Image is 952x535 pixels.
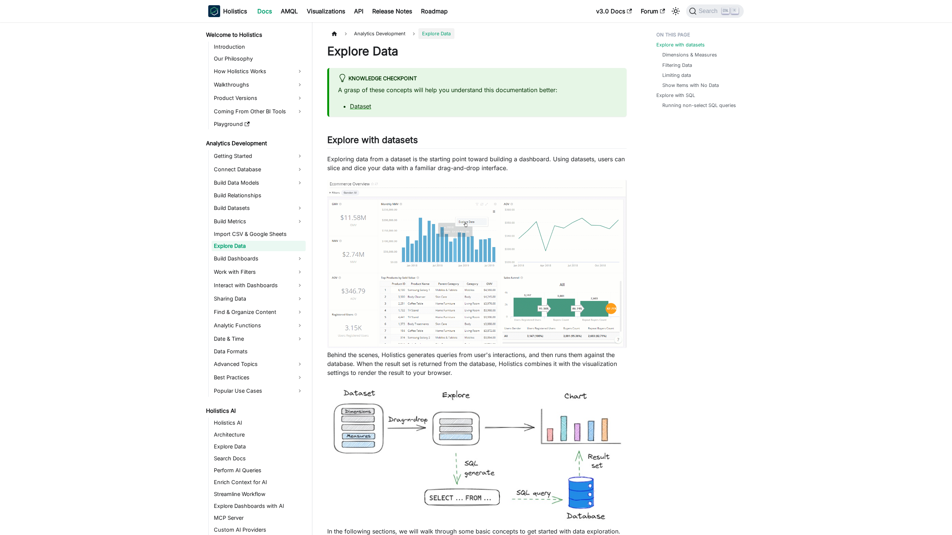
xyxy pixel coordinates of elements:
button: Switch between dark and light mode (currently light mode) [670,5,682,17]
a: Explore with SQL [656,92,695,99]
a: Running non-select SQL queries [662,102,736,109]
b: Holistics [223,7,247,16]
kbd: K [731,7,739,14]
a: Build Datasets [212,202,306,214]
a: Visualizations [302,5,350,17]
a: Search Docs [212,453,306,464]
a: Dimensions & Measures [662,51,717,58]
button: Search (Ctrl+K) [686,4,744,18]
a: Holistics AI [212,418,306,428]
a: Getting Started [212,150,306,162]
a: Explore Data [212,441,306,452]
a: Explore with datasets [656,41,705,48]
a: v3.0 Docs [592,5,636,17]
a: Analytics Development [204,138,306,149]
span: Analytics Development [350,28,409,39]
img: Holistics [208,5,220,17]
a: Welcome to Holistics [204,30,306,40]
a: Our Philosophy [212,53,306,64]
a: Advanced Topics [212,358,306,370]
a: API [350,5,368,17]
a: Find & Organize Content [212,306,306,318]
a: Sharing Data [212,293,306,305]
a: Data Formats [212,346,306,357]
a: Limiting data [662,72,691,79]
a: Interact with Dashboards [212,279,306,291]
p: Behind the scenes, Holistics generates queries from user's interactions, and then runs them again... [327,350,627,377]
a: Connect Database [212,163,306,175]
a: Release Notes [368,5,416,17]
a: Perform AI Queries [212,465,306,476]
a: MCP Server [212,513,306,523]
a: Build Metrics [212,215,306,227]
a: Import CSV & Google Sheets [212,229,306,239]
a: Home page [327,28,341,39]
a: Walkthroughs [212,79,306,91]
p: A grasp of these concepts will help you understand this documentation better: [338,85,618,94]
a: Build Dashboards [212,253,306,265]
a: Dataset [350,103,371,110]
a: Popular Use Cases [212,385,306,397]
a: Custom AI Providers [212,525,306,535]
a: Filtering Data [662,62,692,69]
a: Explore Dashboards with AI [212,501,306,511]
a: AMQL [276,5,302,17]
span: Explore Data [418,28,454,39]
a: Architecture [212,429,306,440]
a: Streamline Workflow [212,489,306,499]
nav: Docs sidebar [201,22,312,535]
a: Docs [253,5,276,17]
a: Show Items with No Data [662,82,719,89]
a: Playground [212,119,306,129]
div: Knowledge Checkpoint [338,74,618,84]
a: Analytic Functions [212,320,306,331]
a: Build Relationships [212,190,306,201]
a: How Holistics Works [212,65,306,77]
a: Forum [636,5,669,17]
a: HolisticsHolistics [208,5,247,17]
h2: Explore with datasets [327,134,627,149]
a: Explore Data [212,241,306,251]
a: Roadmap [416,5,452,17]
nav: Breadcrumbs [327,28,627,39]
a: Product Versions [212,92,306,104]
a: Introduction [212,42,306,52]
a: Holistics AI [204,406,306,416]
a: Work with Filters [212,266,306,278]
a: Date & Time [212,333,306,345]
h1: Explore Data [327,44,627,59]
a: Enrich Context for AI [212,477,306,487]
a: Build Data Models [212,177,306,189]
a: Coming From Other BI Tools [212,106,306,117]
span: Search [697,8,722,14]
a: Best Practices [212,372,306,383]
p: Exploring data from a dataset is the starting point toward building a dashboard. Using datasets, ... [327,155,627,172]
